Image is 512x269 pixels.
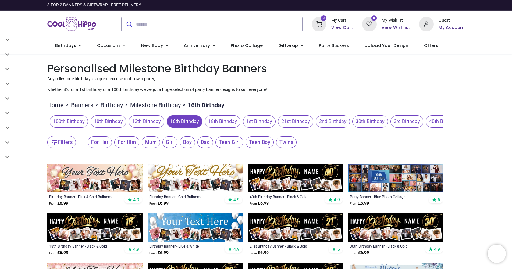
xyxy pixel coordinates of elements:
[47,101,64,109] a: Home
[250,244,323,249] a: 21st Birthday Banner - Black & Gold
[250,251,257,255] span: From
[129,115,164,128] span: 13th Birthday
[47,164,143,192] img: Personalised Happy Birthday Banner - Pink & Gold Balloons - 9 Photo Upload
[114,136,139,148] span: For Him
[184,42,210,49] span: Anniversary
[149,250,169,256] strong: £ 6.99
[350,194,423,199] a: Party Banner - Blue Photo Collage
[130,101,181,109] a: Milestone Birthday
[181,102,188,108] span: >
[276,115,313,128] button: 21st Birthday
[362,21,377,26] a: 0
[331,25,353,31] a: View Cart
[350,251,357,255] span: From
[319,42,349,49] span: Party Stickers
[248,164,343,192] img: Personalised Happy 40th Birthday Banner - Black & Gold - Custom Name & 9 Photo Upload
[439,25,465,31] a: My Account
[149,194,223,199] div: Birthday Banner - Gold Balloons
[233,246,240,252] span: 4.9
[390,115,423,128] span: 3rd Birthday
[91,115,126,128] span: 10th Birthday
[246,136,274,148] span: Teen Boy
[49,244,123,249] a: 18th Birthday Banner - Black & Gold
[240,115,276,128] button: 1st Birthday
[49,250,68,256] strong: £ 6.99
[233,197,240,202] span: 4.9
[337,246,340,252] span: 5
[133,38,176,54] a: New Baby
[434,246,440,252] span: 4.9
[167,115,202,128] span: 16th Birthday
[197,136,213,148] span: Dad
[205,115,240,128] span: 18th Birthday
[250,194,323,199] a: 40th Birthday Banner - Black & Gold
[350,250,369,256] strong: £ 6.99
[47,76,465,82] p: Any milestone birthday is a great excuse to throw a party,
[47,115,88,128] button: 100th Birthday
[270,38,311,54] a: Giftwrap
[49,202,56,205] span: From
[148,213,243,242] img: Personalised Happy Birthday Banner - Blue & White - 9 Photo Upload
[50,115,88,128] span: 100th Birthday
[49,251,56,255] span: From
[312,21,326,26] a: 0
[364,42,408,49] span: Upload Your Design
[47,2,141,8] div: 3 FOR 2 BANNERS & GIFTWRAP - FREE DELIVERY
[133,246,139,252] span: 4.9
[331,17,353,24] div: My Cart
[47,16,96,33] a: Logo of Cool Hippo
[423,115,461,128] button: 40th Birthday
[181,101,224,109] li: 16th Birthday
[89,38,133,54] a: Occasions
[276,136,297,148] span: Twins
[123,102,130,108] span: >
[47,87,465,93] p: whether it's for a 1st birthday or a 100th birthday we've got a huge selection of party banner de...
[350,202,357,205] span: From
[47,61,465,76] h1: Personalised Milestone Birthday Banners
[149,202,157,205] span: From
[350,244,423,249] a: 30th Birthday Banner - Black & Gold
[164,115,202,128] button: 16th Birthday
[488,245,506,263] iframe: Brevo live chat
[149,200,169,206] strong: £ 6.99
[382,17,410,24] div: My Wishlist
[64,102,71,108] span: >
[148,164,243,192] img: Personalised Happy Birthday Banner - Gold Balloons - 9 Photo Upload
[424,42,438,49] span: Offers
[243,115,276,128] span: 1st Birthday
[426,115,461,128] span: 40th Birthday
[215,136,243,148] span: Teen Girl
[93,102,101,108] span: >
[350,200,369,206] strong: £ 6.99
[278,115,313,128] span: 21st Birthday
[133,197,139,202] span: 4.9
[371,15,377,21] sup: 0
[149,244,223,249] a: Birthday Banner - Blue & White
[334,197,340,202] span: 4.9
[97,42,121,49] span: Occasions
[47,38,89,54] a: Birthdays
[88,136,112,148] span: For Her
[231,42,263,49] span: Photo Collage
[439,17,465,24] div: Guest
[313,115,350,128] button: 2nd Birthday
[250,250,269,256] strong: £ 6.99
[248,213,343,242] img: Personalised Happy 21st Birthday Banner - Black & Gold - Custom Name & 9 Photo Upload
[47,16,96,33] img: Cool Hippo
[438,197,440,202] span: 5
[55,42,76,49] span: Birthdays
[382,25,410,31] a: View Wishlist
[352,115,388,128] span: 30th Birthday
[250,200,269,206] strong: £ 6.99
[49,194,123,199] div: Birthday Banner - Pink & Gold Balloons
[49,200,68,206] strong: £ 6.99
[278,42,298,49] span: Giftwrap
[202,115,240,128] button: 18th Birthday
